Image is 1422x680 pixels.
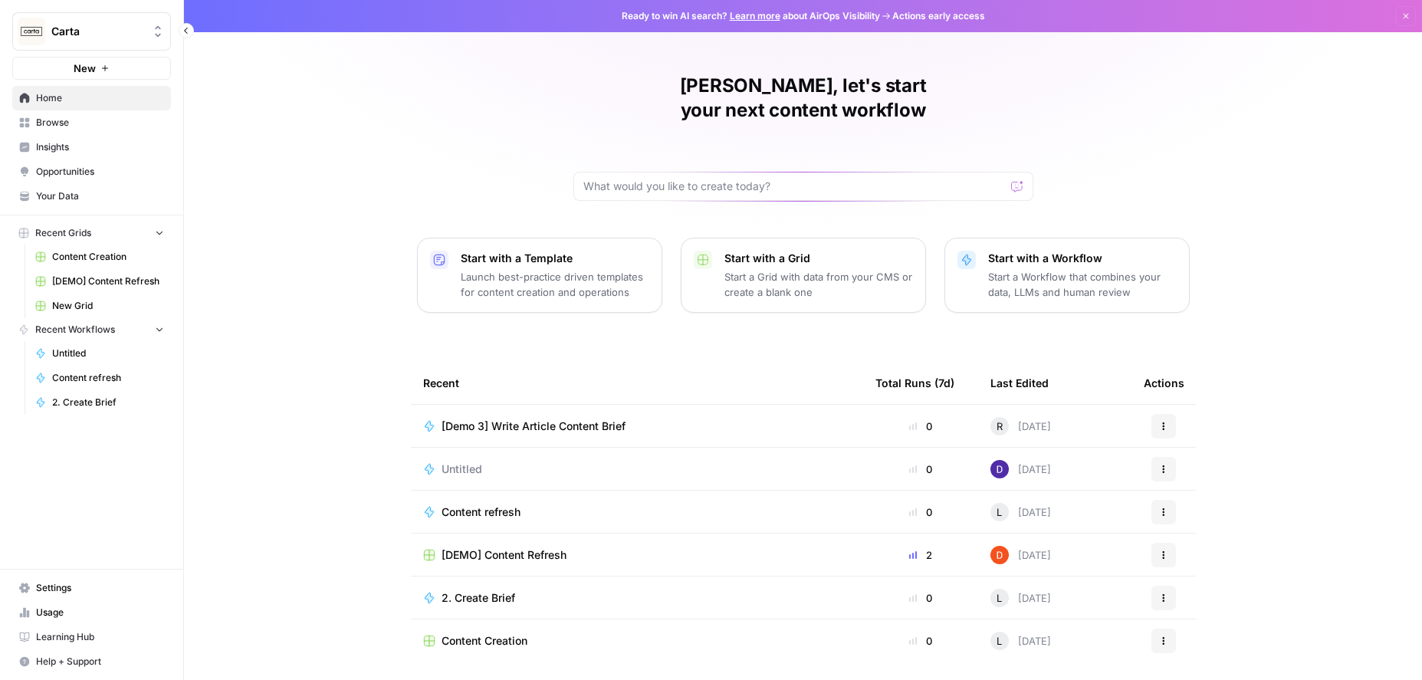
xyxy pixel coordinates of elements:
div: [DATE] [990,589,1051,607]
img: Carta Logo [18,18,45,45]
p: Start with a Workflow [988,251,1177,266]
span: L [997,633,1002,649]
a: Content refresh [423,504,851,520]
a: Your Data [12,184,171,209]
p: Start a Grid with data from your CMS or create a blank one [724,269,913,300]
div: 0 [875,633,966,649]
a: 2. Create Brief [28,390,171,415]
span: [DEMO] Content Refresh [52,274,164,288]
span: L [997,590,1002,606]
a: Usage [12,600,171,625]
div: [DATE] [990,417,1051,435]
span: Content refresh [52,371,164,385]
span: 2. Create Brief [52,396,164,409]
a: Content Creation [28,245,171,269]
span: Settings [36,581,164,595]
span: Untitled [52,347,164,360]
div: 0 [875,504,966,520]
span: Your Data [36,189,164,203]
a: [DEMO] Content Refresh [28,269,171,294]
a: Untitled [28,341,171,366]
p: Start with a Template [461,251,649,266]
div: 0 [875,590,966,606]
a: Untitled [423,462,851,477]
span: L [997,504,1002,520]
a: [DEMO] Content Refresh [423,547,851,563]
span: Home [36,91,164,105]
span: Carta [51,24,144,39]
a: Settings [12,576,171,600]
a: Opportunities [12,159,171,184]
div: [DATE] [990,503,1051,521]
div: Last Edited [990,362,1049,404]
img: 8e1kl30e504tbu4klt84v0xbx9a2 [990,546,1009,564]
span: Content refresh [442,504,521,520]
span: Learning Hub [36,630,164,644]
img: 6clbhjv5t98vtpq4yyt91utag0vy [990,460,1009,478]
span: Recent Workflows [35,323,115,337]
p: Start a Workflow that combines your data, LLMs and human review [988,269,1177,300]
div: Recent [423,362,851,404]
a: 2. Create Brief [423,590,851,606]
button: Start with a WorkflowStart a Workflow that combines your data, LLMs and human review [944,238,1190,313]
span: [DEMO] Content Refresh [442,547,567,563]
button: Recent Workflows [12,318,171,341]
a: Home [12,86,171,110]
h1: [PERSON_NAME], let's start your next content workflow [573,74,1033,123]
button: Recent Grids [12,222,171,245]
div: 0 [875,419,966,434]
a: Browse [12,110,171,135]
span: Actions early access [892,9,985,23]
button: Help + Support [12,649,171,674]
div: 2 [875,547,966,563]
a: Insights [12,135,171,159]
span: Content Creation [442,633,527,649]
p: Start with a Grid [724,251,913,266]
div: [DATE] [990,546,1051,564]
span: Recent Grids [35,226,91,240]
span: New Grid [52,299,164,313]
a: New Grid [28,294,171,318]
input: What would you like to create today? [583,179,1005,194]
span: Opportunities [36,165,164,179]
p: Launch best-practice driven templates for content creation and operations [461,269,649,300]
span: Browse [36,116,164,130]
span: [Demo 3] Write Article Content Brief [442,419,626,434]
button: Start with a GridStart a Grid with data from your CMS or create a blank one [681,238,926,313]
button: New [12,57,171,80]
span: Ready to win AI search? about AirOps Visibility [622,9,880,23]
a: Learn more [730,10,780,21]
div: [DATE] [990,632,1051,650]
span: Usage [36,606,164,619]
a: Learning Hub [12,625,171,649]
div: Actions [1144,362,1184,404]
a: [Demo 3] Write Article Content Brief [423,419,851,434]
span: R [997,419,1003,434]
div: 0 [875,462,966,477]
button: Start with a TemplateLaunch best-practice driven templates for content creation and operations [417,238,662,313]
span: New [74,61,96,76]
span: Untitled [442,462,482,477]
div: Total Runs (7d) [875,362,954,404]
span: Content Creation [52,250,164,264]
span: Insights [36,140,164,154]
span: 2. Create Brief [442,590,515,606]
span: Help + Support [36,655,164,669]
a: Content refresh [28,366,171,390]
a: Content Creation [423,633,851,649]
div: [DATE] [990,460,1051,478]
button: Workspace: Carta [12,12,171,51]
